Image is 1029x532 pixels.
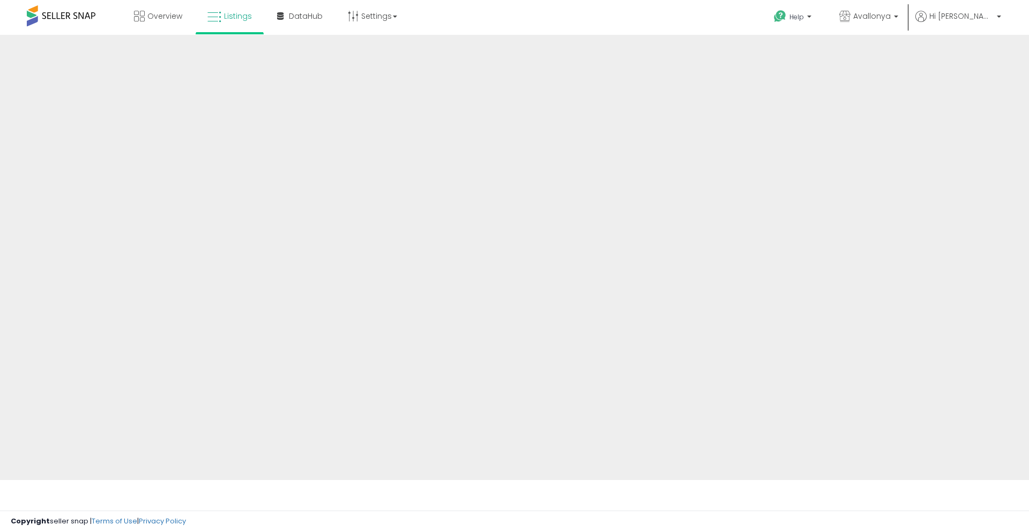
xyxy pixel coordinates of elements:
[224,11,252,21] span: Listings
[853,11,891,21] span: Avallonya
[773,10,787,23] i: Get Help
[929,11,994,21] span: Hi [PERSON_NAME]
[147,11,182,21] span: Overview
[765,2,822,35] a: Help
[915,11,1001,35] a: Hi [PERSON_NAME]
[789,12,804,21] span: Help
[289,11,323,21] span: DataHub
